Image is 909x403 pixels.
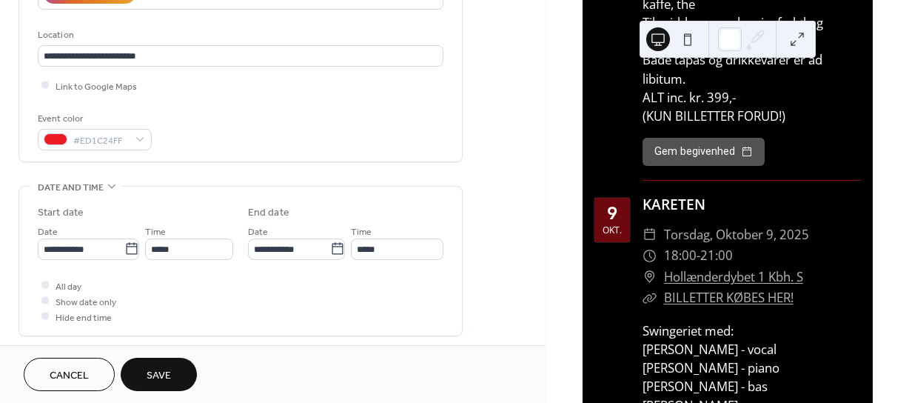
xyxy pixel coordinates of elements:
button: Gem begivenhed [643,138,765,166]
div: Location [38,27,440,43]
span: Link to Google Maps [56,79,137,94]
div: ​ [643,245,657,267]
div: ​ [643,224,657,246]
div: ​ [643,287,657,309]
button: Save [121,358,197,391]
span: Date [248,224,268,239]
span: torsdag, oktober 9, 2025 [664,224,809,246]
span: 21:00 [700,245,733,267]
span: Time [145,224,166,239]
span: Show date only [56,294,116,310]
div: End date [248,205,289,221]
div: Start date [38,205,84,221]
span: Hide end time [56,310,112,325]
div: Event color [38,111,149,127]
span: Date and time [38,180,104,196]
span: Time [351,224,372,239]
button: Cancel [24,358,115,391]
div: ​ [643,267,657,288]
a: KARETEN [643,194,705,214]
a: BILLETTER KØBES HER! [664,289,794,306]
a: Hollænderdybet 1 Kbh. S [664,267,803,288]
span: Date [38,224,58,239]
span: 18:00 [664,245,697,267]
div: okt. [603,226,622,235]
span: All day [56,279,81,294]
span: Cancel [50,368,89,384]
div: 9 [607,204,617,222]
span: #ED1C24FF [73,133,128,148]
span: Save [147,368,171,384]
span: - [697,245,700,267]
